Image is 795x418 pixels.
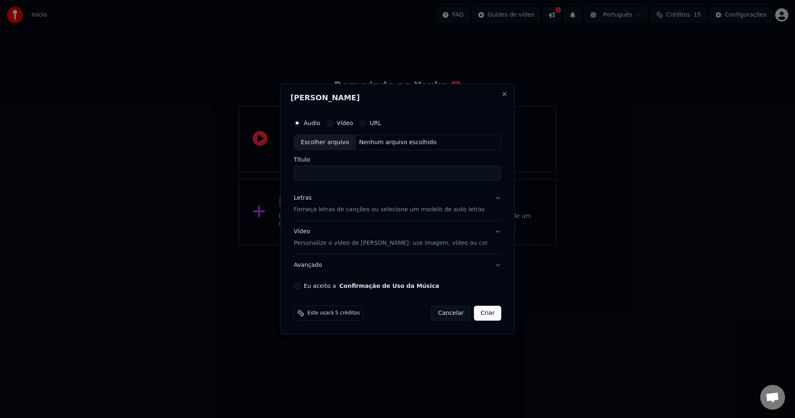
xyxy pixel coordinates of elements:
[304,120,320,126] label: Áudio
[370,120,381,126] label: URL
[294,194,312,203] div: Letras
[308,310,360,317] span: Este usará 5 créditos
[431,306,471,321] button: Cancelar
[294,239,488,247] p: Personalize o vídeo de [PERSON_NAME]: use imagem, vídeo ou cor
[474,306,501,321] button: Criar
[291,94,505,101] h2: [PERSON_NAME]
[337,120,353,126] label: Vídeo
[356,138,440,147] div: Nenhum arquivo escolhido
[294,221,501,254] button: VídeoPersonalize o vídeo de [PERSON_NAME]: use imagem, vídeo ou cor
[294,254,501,276] button: Avançado
[294,157,501,163] label: Título
[340,283,439,289] button: Eu aceito a
[294,188,501,221] button: LetrasForneça letras de canções ou selecione um modelo de auto letras
[294,228,488,248] div: Vídeo
[294,206,485,214] p: Forneça letras de canções ou selecione um modelo de auto letras
[304,283,439,289] label: Eu aceito a
[294,135,356,150] div: Escolher arquivo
